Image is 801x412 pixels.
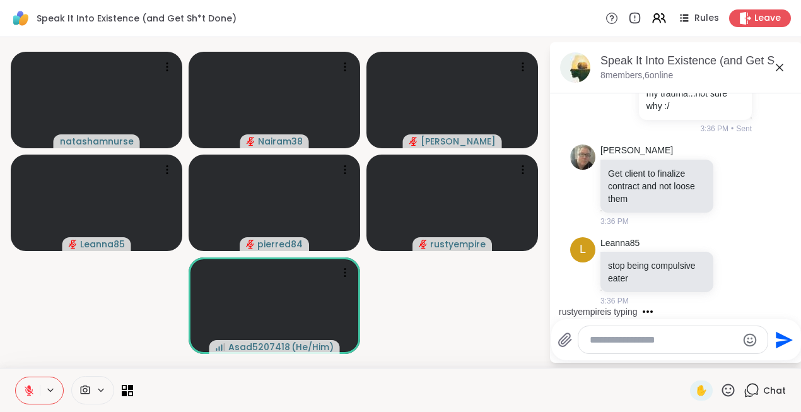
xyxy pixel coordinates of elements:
span: Chat [763,384,786,397]
p: stop being compulsive eater [608,259,706,285]
span: Leanna85 [80,238,125,250]
span: rustyempire [430,238,486,250]
textarea: Type your message [590,334,737,346]
span: [PERSON_NAME] [421,135,496,148]
span: 3:36 PM [700,123,728,134]
span: Nairam38 [258,135,303,148]
span: natashamnurse [60,135,134,148]
div: rustyempire is typing [559,305,638,318]
img: ShareWell Logomark [10,8,32,29]
span: audio-muted [409,137,418,146]
button: Emoji picker [742,333,757,348]
span: 3:36 PM [600,216,629,227]
span: Sent [736,123,752,134]
span: audio-muted [247,137,255,146]
p: Get client to finalize contract and not loose them [608,167,706,205]
span: Asad5207418 [228,341,290,353]
span: L [580,241,586,258]
a: [PERSON_NAME] [600,144,673,157]
span: Speak It Into Existence (and Get Sh*t Done) [37,12,237,25]
span: 3:36 PM [600,295,629,307]
span: pierred84 [257,238,303,250]
span: audio-muted [69,240,78,249]
img: Speak It Into Existence (and Get Sh*t Done), Sep 09 [560,52,590,83]
span: Rules [694,12,719,25]
span: ( He/Him ) [291,341,334,353]
a: Leanna85 [600,237,640,250]
span: audio-muted [246,240,255,249]
span: ✋ [695,383,708,398]
div: Speak It Into Existence (and Get Sh*t Done), [DATE] [600,53,792,69]
button: Send [768,326,797,354]
span: • [731,123,734,134]
span: Leave [754,12,781,25]
img: https://sharewell-space-live.sfo3.digitaloceanspaces.com/user-generated/4b2f0720-58f1-45ab-af8b-3... [570,144,595,170]
p: 8 members, 6 online [600,69,673,82]
span: audio-muted [419,240,428,249]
